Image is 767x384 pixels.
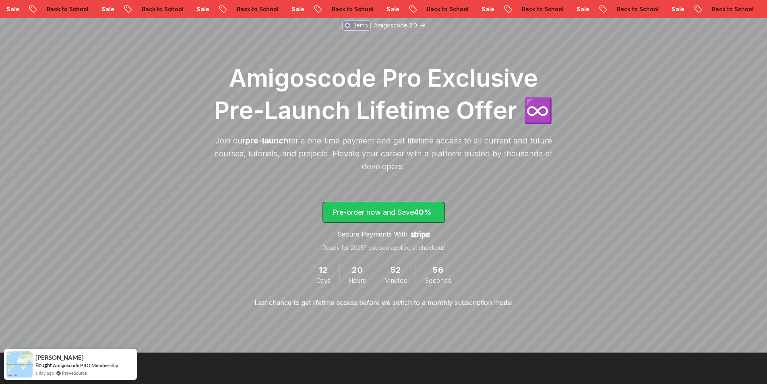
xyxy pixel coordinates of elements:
[211,134,557,173] p: Join our for a one-time payment and get lifetime access to all current and future courses, tutori...
[62,369,87,376] a: ProveSource
[319,264,327,276] span: 12 Days
[76,5,101,13] p: Sale
[349,276,366,285] span: Hours
[35,362,52,368] span: Bought
[401,5,456,13] p: Back to School
[53,362,118,368] a: Amigoscode PRO Membership
[116,5,171,13] p: Back to School
[171,5,196,13] p: Sale
[686,5,741,13] p: Back to School
[551,5,577,13] p: Sale
[35,369,54,376] span: a day ago
[245,136,288,145] span: pre-launch
[340,18,427,33] a: DemoAmigoscode 2.0
[591,5,646,13] p: Back to School
[337,229,407,239] p: Secure Payments With
[425,276,451,285] span: Seconds
[414,208,432,216] span: 40%
[211,5,266,13] p: Back to School
[391,264,401,276] span: 52 Minutes
[374,21,417,29] p: Amigoscode 2.0
[352,264,362,276] span: 20 Hours
[254,298,513,307] p: Last chance to get lifetime access before we switch to a monthly subscription model
[741,5,767,13] p: Sale
[316,276,331,285] span: Days
[456,5,482,13] p: Sale
[323,244,445,252] p: Ready for 2025? coupon applied at checkout!
[496,5,551,13] p: Back to School
[646,5,672,13] p: Sale
[433,264,443,276] span: 56 Seconds
[332,207,435,218] p: Pre-order now and Save
[35,354,84,361] span: [PERSON_NAME]
[6,351,33,378] img: provesource social proof notification image
[361,5,387,13] p: Sale
[352,21,368,29] p: Demo
[306,5,361,13] p: Back to School
[384,276,407,285] span: Minutes
[21,5,76,13] p: Back to School
[323,202,445,252] a: lifetime-access
[211,62,557,126] h1: Amigoscode Pro Exclusive Pre-Launch Lifetime Offer ♾️
[266,5,292,13] p: Sale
